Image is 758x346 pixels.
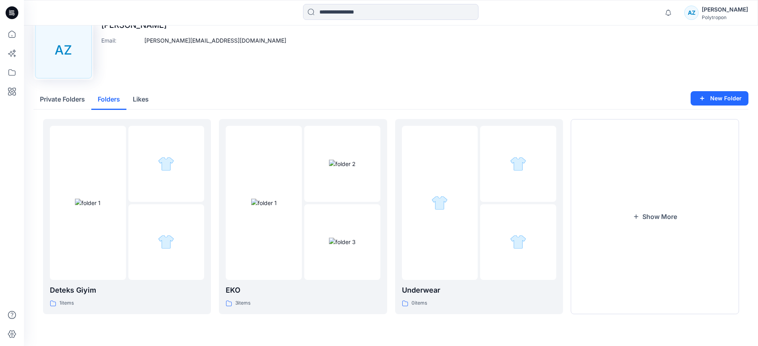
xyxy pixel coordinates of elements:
a: folder 1folder 2folder 3EKO3items [219,119,387,314]
p: Deteks Giyim [50,285,204,296]
img: folder 2 [510,156,526,172]
div: [PERSON_NAME] [702,5,748,14]
div: AZ [684,6,699,20]
img: folder 2 [329,160,356,168]
button: Private Folders [33,90,91,110]
p: [PERSON_NAME][EMAIL_ADDRESS][DOMAIN_NAME] [144,36,286,45]
img: folder 3 [158,234,174,250]
div: AZ [35,22,92,78]
img: folder 2 [158,156,174,172]
a: folder 1folder 2folder 3Deteks Giyim1items [43,119,211,314]
p: 3 items [235,299,250,307]
p: 1 items [59,299,74,307]
p: Email : [101,36,141,45]
a: folder 1folder 2folder 3Underwear0items [395,119,563,314]
img: folder 3 [329,238,356,246]
p: Underwear [402,285,556,296]
img: folder 3 [510,234,526,250]
p: EKO [226,285,380,296]
button: Folders [91,90,126,110]
div: Polytropon [702,14,748,20]
img: folder 1 [251,199,277,207]
img: folder 1 [75,199,100,207]
button: Show More [571,119,739,314]
button: Likes [126,90,155,110]
img: folder 1 [431,195,448,211]
p: 0 items [411,299,427,307]
button: New Folder [691,91,748,106]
